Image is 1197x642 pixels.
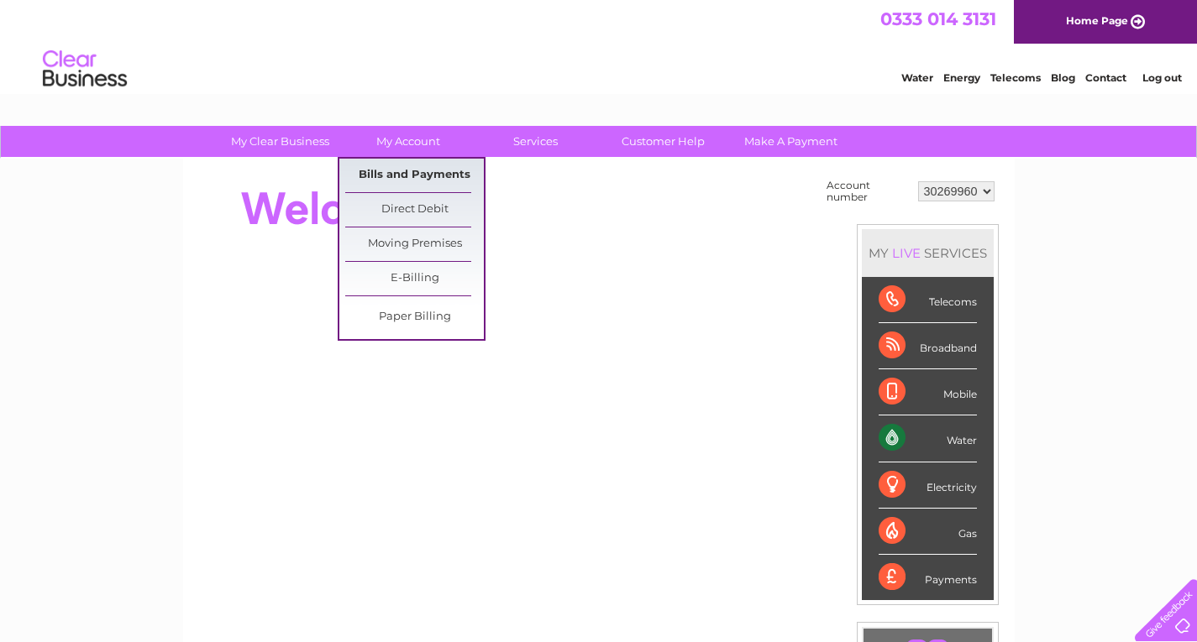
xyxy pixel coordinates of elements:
[879,323,977,369] div: Broadband
[879,277,977,323] div: Telecoms
[202,9,996,81] div: Clear Business is a trading name of Verastar Limited (registered in [GEOGRAPHIC_DATA] No. 3667643...
[862,229,994,277] div: MY SERVICES
[42,44,128,95] img: logo.png
[1142,71,1182,84] a: Log out
[1085,71,1126,84] a: Contact
[345,159,484,192] a: Bills and Payments
[345,262,484,295] a: E-Billing
[594,126,732,157] a: Customer Help
[879,415,977,462] div: Water
[879,509,977,555] div: Gas
[990,71,1041,84] a: Telecoms
[879,555,977,600] div: Payments
[345,227,484,261] a: Moving Premises
[345,300,484,334] a: Paper Billing
[339,126,477,157] a: My Account
[466,126,605,157] a: Services
[722,126,860,157] a: Make A Payment
[211,126,349,157] a: My Clear Business
[901,71,933,84] a: Water
[1051,71,1075,84] a: Blog
[880,8,996,29] a: 0333 014 3131
[879,369,977,415] div: Mobile
[345,193,484,227] a: Direct Debit
[879,462,977,509] div: Electricity
[822,175,914,207] td: Account number
[889,245,924,261] div: LIVE
[943,71,980,84] a: Energy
